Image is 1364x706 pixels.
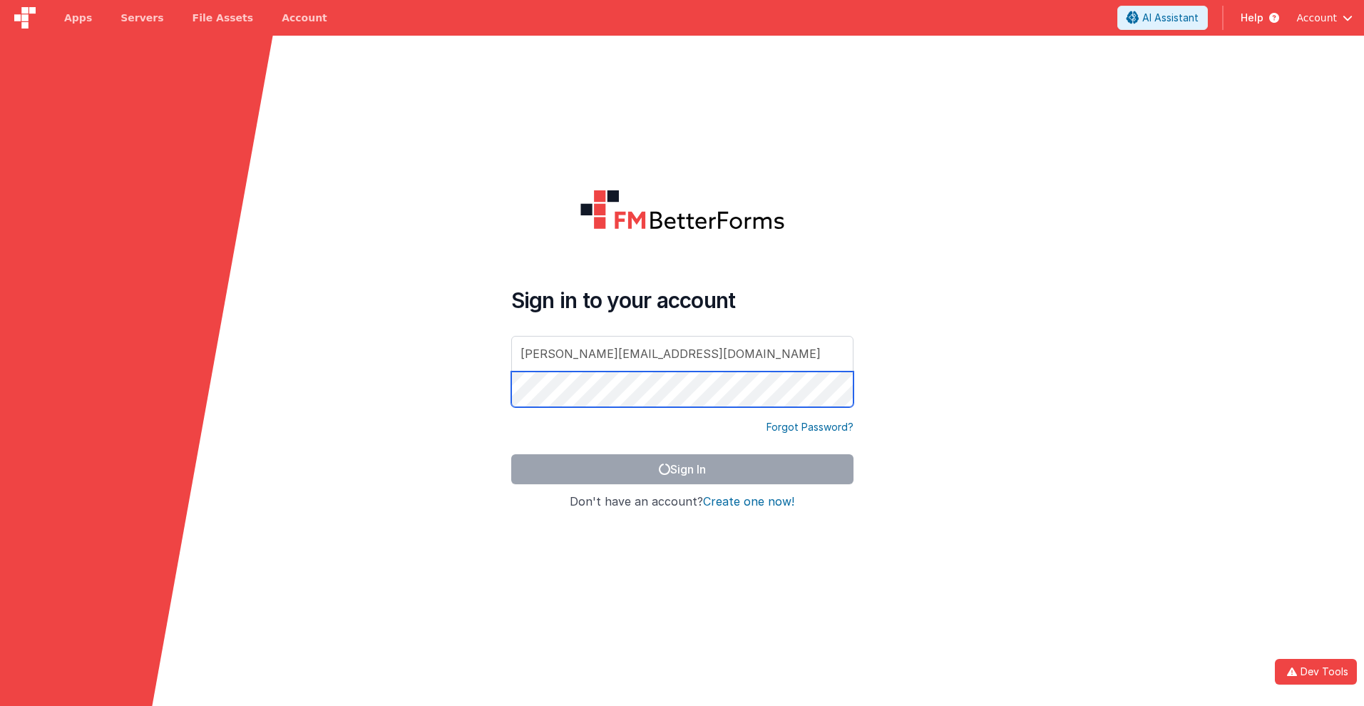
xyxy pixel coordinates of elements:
button: Account [1296,11,1353,25]
span: Help [1241,11,1263,25]
span: Account [1296,11,1337,25]
span: File Assets [193,11,254,25]
span: Servers [120,11,163,25]
a: Forgot Password? [766,420,853,434]
button: AI Assistant [1117,6,1208,30]
input: Email Address [511,336,853,372]
span: AI Assistant [1142,11,1199,25]
h4: Sign in to your account [511,287,853,313]
button: Create one now! [703,496,794,508]
button: Sign In [511,454,853,484]
button: Dev Tools [1275,659,1357,685]
h4: Don't have an account? [511,496,853,508]
span: Apps [64,11,92,25]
